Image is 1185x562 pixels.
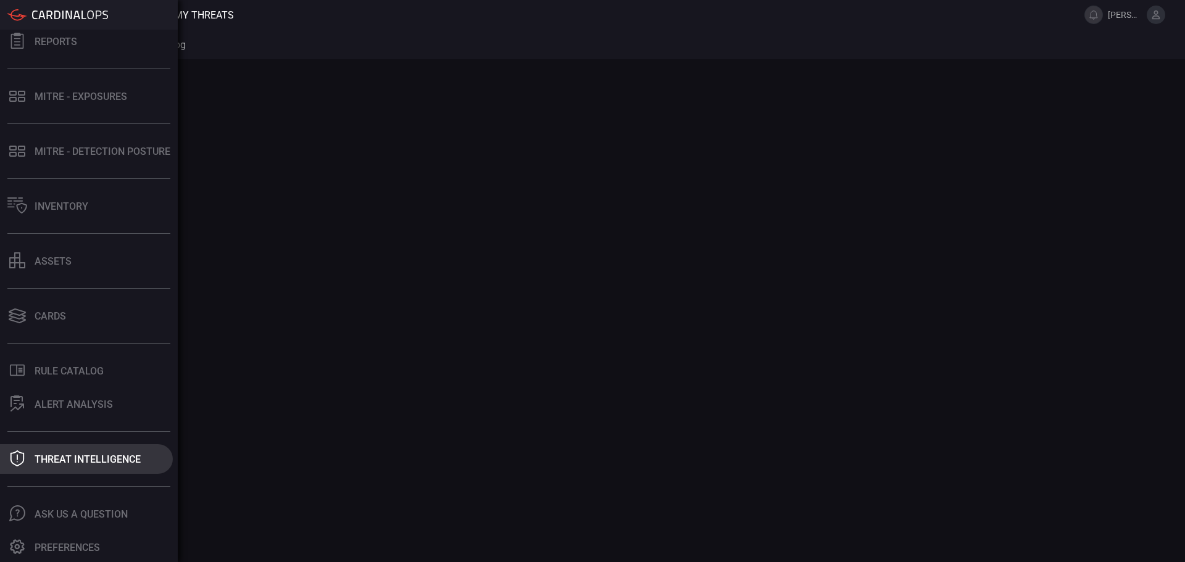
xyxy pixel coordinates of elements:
[35,453,141,465] div: Threat Intelligence
[35,200,88,212] div: Inventory
[35,36,77,48] div: Reports
[174,9,234,21] span: My Threats
[1108,10,1142,20] span: [PERSON_NAME][EMAIL_ADDRESS][PERSON_NAME][DOMAIN_NAME]
[35,146,170,157] div: MITRE - Detection Posture
[35,508,128,520] div: Ask Us A Question
[35,310,66,322] div: Cards
[35,365,104,377] div: Rule Catalog
[54,62,1185,73] div: Error loading cards
[35,255,72,267] div: assets
[35,399,113,410] div: ALERT ANALYSIS
[35,542,100,553] div: Preferences
[35,91,127,102] div: MITRE - Exposures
